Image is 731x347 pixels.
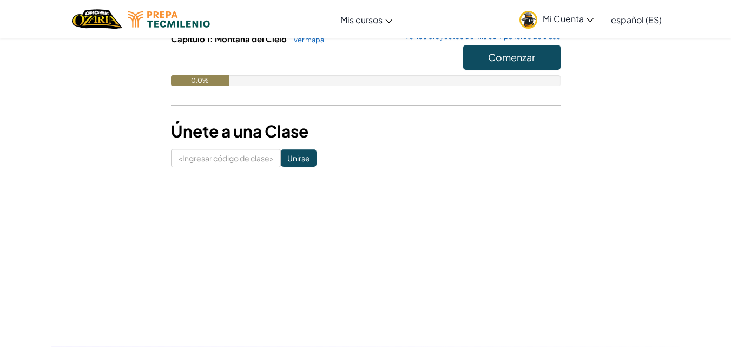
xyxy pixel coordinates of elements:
input: Unirse [281,149,317,167]
button: Comenzar [463,45,561,70]
font: Comenzar [488,51,535,63]
input: <Ingresar código de clase> [171,149,281,167]
font: Únete a una Clase [171,121,308,141]
font: 0.0% [191,76,209,84]
img: Hogar [72,8,122,30]
img: Logotipo de Tecmilenio [128,11,210,28]
a: Logotipo de Ozaria de CodeCombat [72,8,122,30]
font: español (ES) [611,14,662,25]
font: Mis cursos [340,14,383,25]
font: Mi Cuenta [543,13,584,24]
font: Capítulo 1: Montaña del Cielo [171,34,287,44]
font: ver mapa [294,35,324,44]
a: español (ES) [605,5,667,34]
img: avatar [519,11,537,29]
a: Mi Cuenta [514,2,599,36]
a: Mis cursos [335,5,398,34]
